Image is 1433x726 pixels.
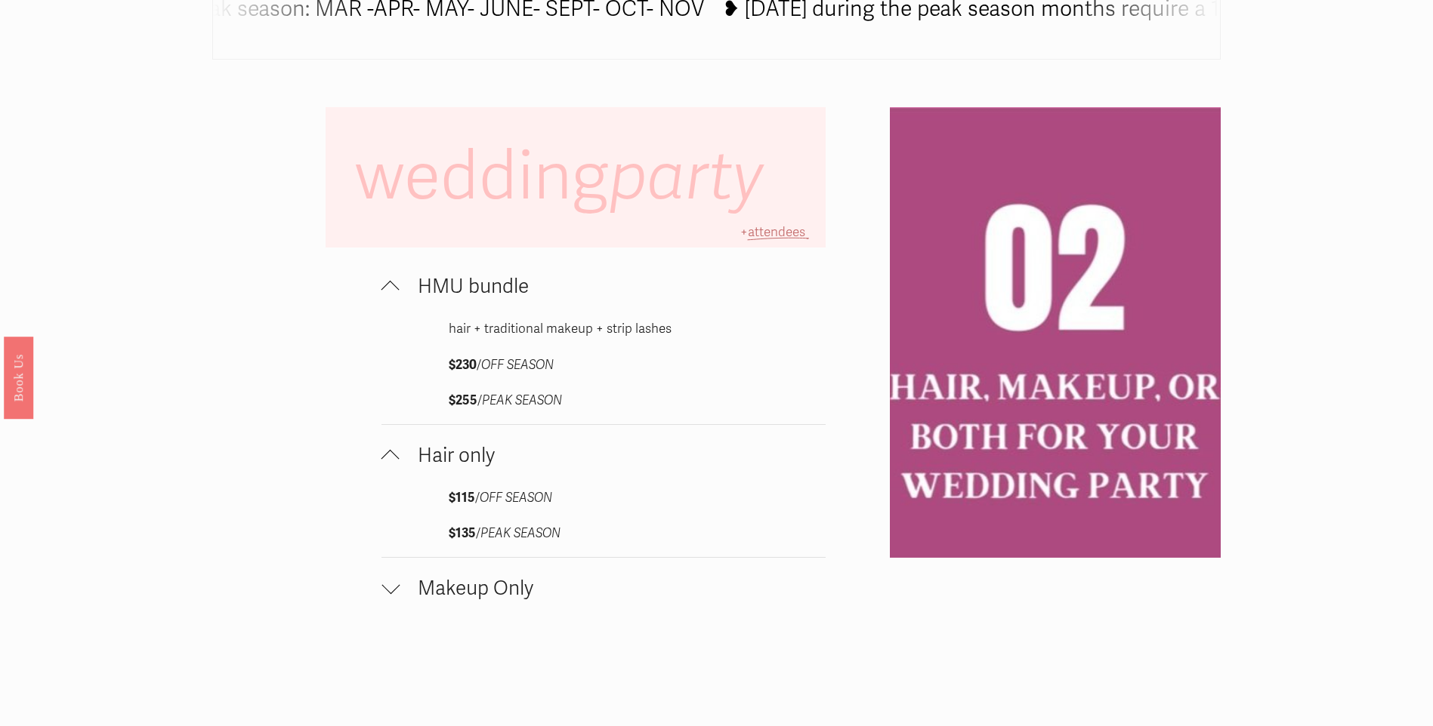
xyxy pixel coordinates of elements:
em: PEAK SEASON [480,525,561,541]
div: HMU bundle [381,318,825,424]
strong: $135 [449,525,476,541]
button: Makeup Only [381,558,825,620]
strong: $115 [449,490,475,506]
a: Book Us [4,337,33,419]
button: HMU bundle [381,256,825,318]
span: attendees [748,224,805,240]
em: OFF SEASON [480,490,552,506]
strong: $230 [449,357,477,373]
span: Hair only [400,444,825,468]
p: / [449,487,759,510]
button: Hair only [381,425,825,487]
p: / [449,354,759,377]
span: Makeup Only [400,577,825,601]
span: HMU bundle [400,275,825,299]
em: OFF SEASON [481,357,554,373]
p: / [449,522,759,546]
em: party [609,136,764,218]
span: + [740,224,748,240]
p: hair + traditional makeup + strip lashes [449,318,759,341]
em: PEAK SEASON [482,392,562,408]
div: Hair only [381,487,825,557]
span: wedding [355,136,779,218]
strong: $255 [449,392,477,408]
p: / [449,389,759,413]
